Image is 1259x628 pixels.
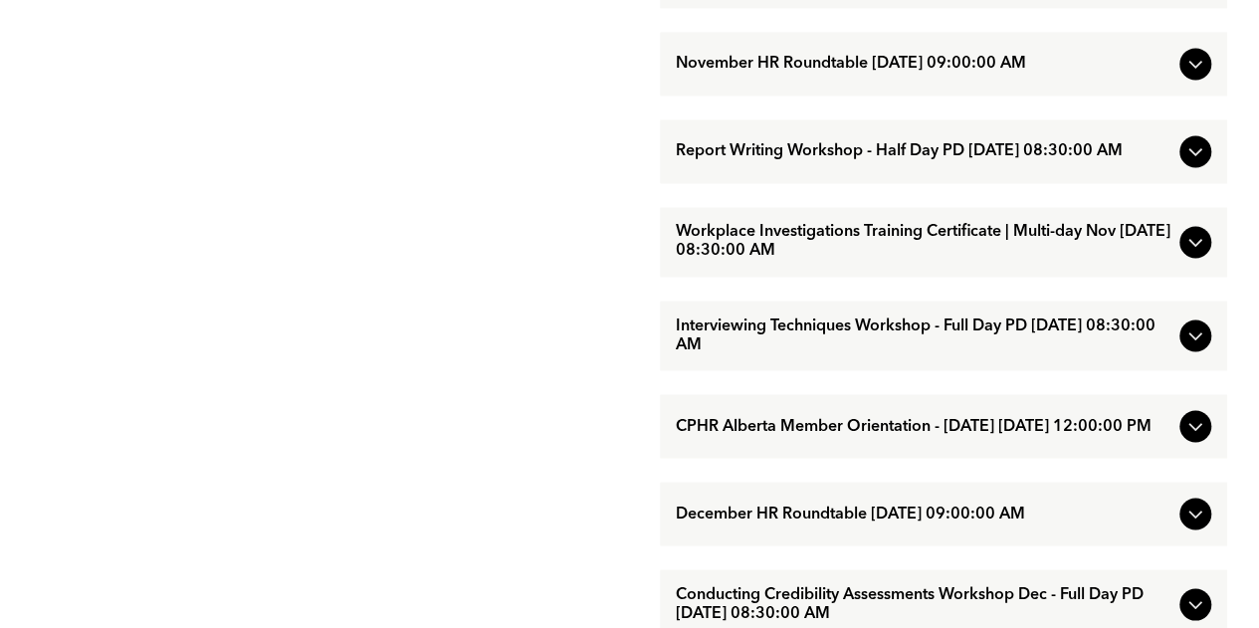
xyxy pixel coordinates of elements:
span: Workplace Investigations Training Certificate | Multi-day Nov [DATE] 08:30:00 AM [676,223,1171,261]
span: Conducting Credibility Assessments Workshop Dec - Full Day PD [DATE] 08:30:00 AM [676,585,1171,623]
span: CPHR Alberta Member Orientation - [DATE] [DATE] 12:00:00 PM [676,417,1171,436]
span: November HR Roundtable [DATE] 09:00:00 AM [676,55,1171,74]
span: Interviewing Techniques Workshop - Full Day PD [DATE] 08:30:00 AM [676,316,1171,354]
span: December HR Roundtable [DATE] 09:00:00 AM [676,505,1171,523]
span: Report Writing Workshop - Half Day PD [DATE] 08:30:00 AM [676,142,1171,161]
